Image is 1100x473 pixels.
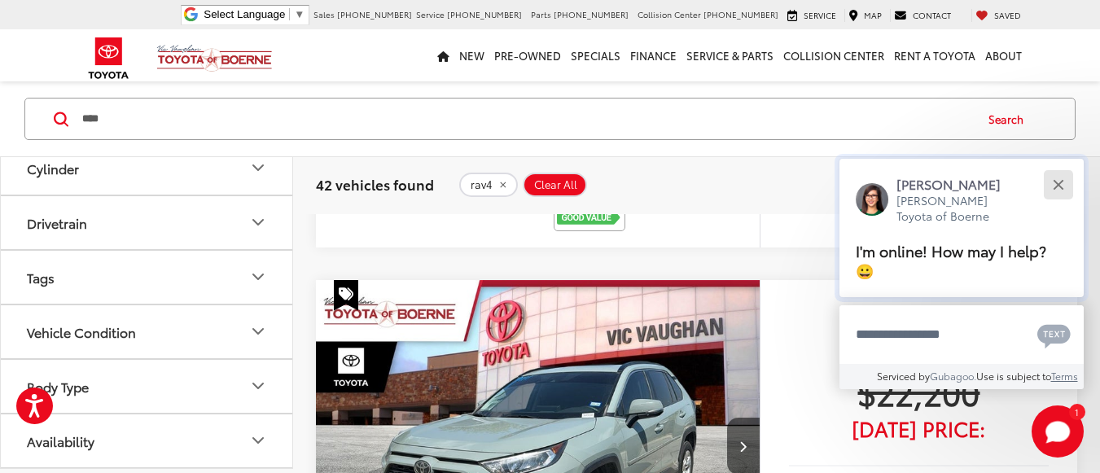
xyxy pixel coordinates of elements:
div: Body Type [248,376,268,396]
button: Clear All [523,173,587,197]
a: Gubagoo. [930,369,976,383]
div: Tags [27,269,55,285]
div: Body Type [27,379,89,394]
div: Cylinder [27,160,79,176]
span: 1 [1075,408,1079,415]
span: [DATE] Price: [789,420,1049,436]
div: Cylinder [248,158,268,177]
svg: Start Chat [1032,405,1084,458]
button: AvailabilityAvailability [1,414,294,467]
div: Availability [248,431,268,450]
div: Close[PERSON_NAME][PERSON_NAME] Toyota of BoerneI'm online! How may I help? 😀Type your messageCha... [839,159,1084,389]
span: [PHONE_NUMBER] [447,8,522,20]
span: Service [804,9,836,21]
textarea: Type your message [839,305,1084,364]
button: Search [973,99,1047,139]
button: Vehicle ConditionVehicle Condition [1,305,294,358]
a: Contact [890,9,955,22]
span: Special [334,280,358,311]
span: Parts [531,8,551,20]
span: ▼ [294,8,305,20]
div: Vehicle Condition [248,322,268,341]
span: Map [864,9,882,21]
p: [PERSON_NAME] Toyota of Boerne [896,193,1017,225]
svg: Text [1037,322,1071,348]
a: Rent a Toyota [889,29,980,81]
button: Chat with SMS [1032,316,1076,353]
img: Toyota [78,32,139,85]
button: Close [1041,167,1076,202]
span: ​ [289,8,290,20]
div: Availability [27,433,94,449]
span: Select Language [204,8,285,20]
span: [PHONE_NUMBER] [554,8,629,20]
span: I'm online! How may I help? 😀 [856,239,1046,281]
button: CylinderCylinder [1,142,294,195]
button: Body TypeBody Type [1,360,294,413]
a: About [980,29,1027,81]
span: $22,200 [789,371,1049,412]
a: Specials [566,29,625,81]
div: Drivetrain [27,215,87,230]
div: Drivetrain [248,212,268,232]
a: Map [844,9,886,22]
span: Contact [913,9,951,21]
a: Finance [625,29,681,81]
button: remove rav4 [459,173,518,197]
p: [PERSON_NAME] [896,175,1017,193]
button: DrivetrainDrivetrain [1,196,294,249]
span: Saved [994,9,1021,21]
button: TagsTags [1,251,294,304]
div: Vehicle Condition [27,324,136,339]
span: Service [416,8,445,20]
button: Toggle Chat Window [1032,405,1084,458]
span: [PHONE_NUMBER] [703,8,778,20]
span: Use is subject to [976,369,1051,383]
a: New [454,29,489,81]
span: Serviced by [877,369,930,383]
input: Search by Make, Model, or Keyword [81,99,973,138]
a: Collision Center [778,29,889,81]
a: Terms [1051,369,1078,383]
span: Sales [313,8,335,20]
span: [PHONE_NUMBER] [337,8,412,20]
a: My Saved Vehicles [971,9,1025,22]
span: Clear All [534,178,577,191]
div: Tags [248,267,268,287]
a: Service & Parts: Opens in a new tab [681,29,778,81]
a: Home [432,29,454,81]
span: rav4 [471,178,493,191]
img: Vic Vaughan Toyota of Boerne [156,44,273,72]
a: Service [783,9,840,22]
span: 42 vehicles found [316,174,434,194]
a: Pre-Owned [489,29,566,81]
a: Select Language​ [204,8,305,20]
span: Collision Center [638,8,701,20]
